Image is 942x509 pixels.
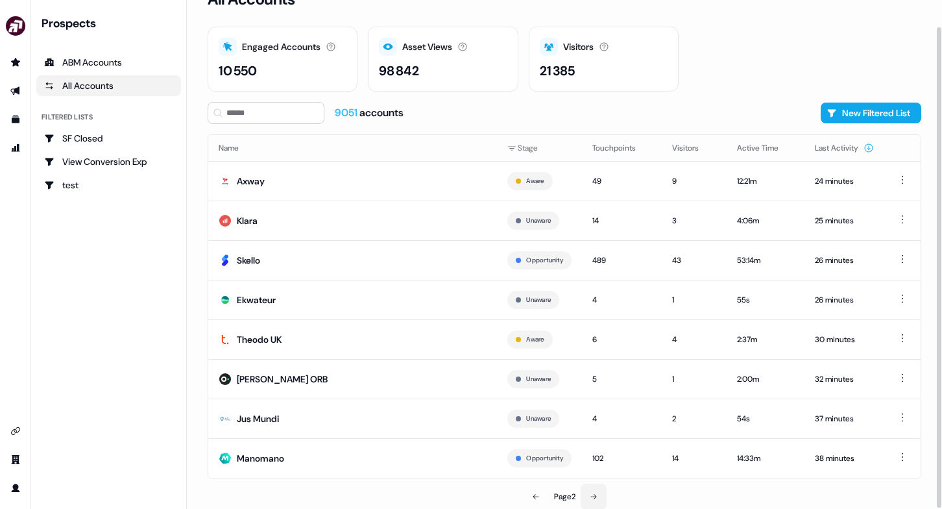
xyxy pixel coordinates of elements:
span: 9051 [335,106,359,119]
div: accounts [335,106,404,120]
div: 3 [672,214,716,227]
button: Aware [526,175,544,187]
div: 4 [592,412,651,425]
div: [PERSON_NAME] ORB [237,373,328,386]
div: Page 2 [554,490,575,503]
a: ABM Accounts [36,52,181,73]
a: Go to templates [5,109,26,130]
div: 25 minutes [815,214,874,227]
div: 1 [672,293,716,306]
div: SF Closed [44,132,173,145]
button: Opportunity [526,255,563,266]
button: Visitors [672,136,714,160]
div: Theodo UK [237,333,282,346]
div: 9 [672,175,716,188]
div: Stage [507,142,572,155]
button: New Filtered List [821,103,921,123]
button: Unaware [526,294,551,306]
div: 43 [672,254,716,267]
div: Jus Mundi [237,412,279,425]
button: Unaware [526,373,551,385]
div: Asset Views [402,40,452,54]
div: 2:00m [737,373,794,386]
div: 32 minutes [815,373,874,386]
a: All accounts [36,75,181,96]
div: Manomano [237,452,284,465]
button: Active Time [737,136,794,160]
div: 4 [672,333,716,346]
div: 37 minutes [815,412,874,425]
div: 14 [672,452,716,465]
div: 102 [592,452,651,465]
div: Engaged Accounts [242,40,320,54]
div: 54s [737,412,794,425]
a: Go to integrations [5,421,26,441]
a: Go to outbound experience [5,81,26,101]
div: 49 [592,175,651,188]
div: Visitors [563,40,594,54]
div: 30 minutes [815,333,874,346]
div: 24 minutes [815,175,874,188]
div: Prospects [42,16,181,31]
div: 5 [592,373,651,386]
div: 10 550 [219,61,257,81]
div: All Accounts [44,79,173,92]
div: 489 [592,254,651,267]
button: Unaware [526,215,551,227]
div: 14 [592,214,651,227]
div: test [44,179,173,192]
button: Opportunity [526,453,563,464]
div: 6 [592,333,651,346]
div: 26 minutes [815,254,874,267]
div: 2 [672,412,716,425]
button: Unaware [526,413,551,425]
div: 2:37m [737,333,794,346]
div: ABM Accounts [44,56,173,69]
div: 12:21m [737,175,794,188]
a: Go to SF Closed [36,128,181,149]
a: Go to attribution [5,138,26,158]
div: 26 minutes [815,293,874,306]
div: 38 minutes [815,452,874,465]
div: 98 842 [379,61,419,81]
button: Touchpoints [592,136,651,160]
div: 4 [592,293,651,306]
div: 53:14m [737,254,794,267]
a: Go to team [5,449,26,470]
div: 14:33m [737,452,794,465]
th: Name [208,135,497,161]
div: Axway [237,175,265,188]
a: Go to profile [5,478,26,499]
div: Ekwateur [237,293,276,306]
button: Last Activity [815,136,874,160]
div: Filtered lists [42,112,93,123]
div: 55s [737,293,794,306]
div: 4:06m [737,214,794,227]
a: Go to test [36,175,181,195]
div: View Conversion Exp [44,155,173,168]
div: 1 [672,373,716,386]
a: Go to View Conversion Exp [36,151,181,172]
button: Aware [526,334,544,345]
div: Skello [237,254,260,267]
a: Go to prospects [5,52,26,73]
div: Klara [237,214,258,227]
div: 21 385 [540,61,575,81]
